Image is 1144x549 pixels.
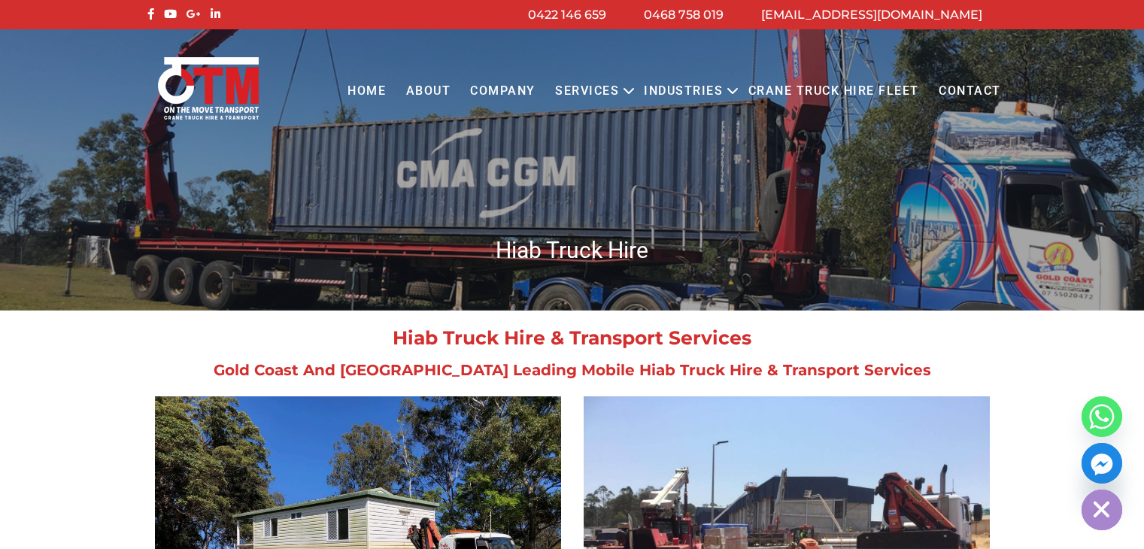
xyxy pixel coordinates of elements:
[144,362,1001,378] h2: Gold Coast And [GEOGRAPHIC_DATA] Leading Mobile Hiab Truck Hire & Transport Services
[144,235,1001,265] h1: Hiab Truck Hire
[761,8,982,22] a: [EMAIL_ADDRESS][DOMAIN_NAME]
[144,329,1001,347] h2: Hiab Truck Hire & Transport Services
[738,71,928,112] a: Crane Truck Hire Fleet
[155,56,262,121] img: Otmtransport
[460,71,545,112] a: COMPANY
[929,71,1011,112] a: Contact
[644,8,724,22] a: 0468 758 019
[338,71,396,112] a: Home
[634,71,733,112] a: Industries
[528,8,606,22] a: 0422 146 659
[396,71,460,112] a: About
[1082,443,1122,484] a: Facebook_Messenger
[545,71,629,112] a: Services
[1082,396,1122,437] a: Whatsapp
